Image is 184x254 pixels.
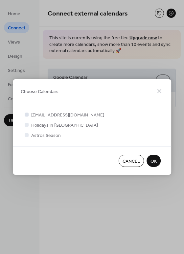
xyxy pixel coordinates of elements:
[31,132,61,139] span: Astros Season
[147,155,161,167] button: OK
[21,88,58,95] span: Choose Calendars
[150,158,157,165] span: OK
[31,122,98,129] span: Holidays in [GEOGRAPHIC_DATA]
[119,155,144,167] button: Cancel
[31,112,104,119] span: [EMAIL_ADDRESS][DOMAIN_NAME]
[123,158,140,165] span: Cancel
